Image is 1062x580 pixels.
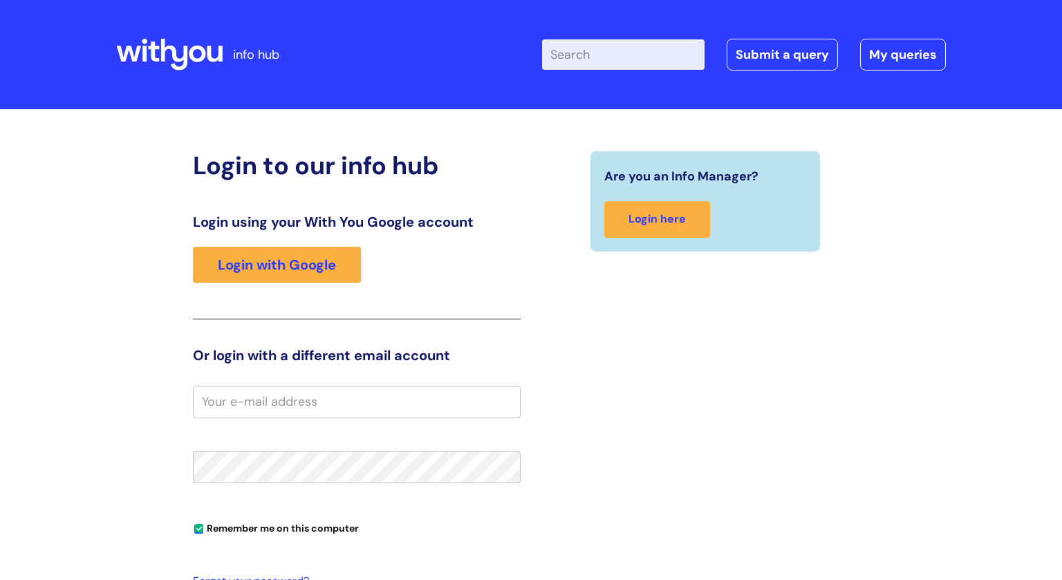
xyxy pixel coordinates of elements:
[193,214,521,230] h3: Login using your With You Google account
[193,247,361,283] a: Login with Google
[542,39,705,70] input: Search
[193,519,359,534] label: Remember me on this computer
[194,525,203,534] input: Remember me on this computer
[860,39,946,71] a: My queries
[727,39,838,71] a: Submit a query
[193,151,521,180] h2: Login to our info hub
[193,386,521,418] input: Your e-mail address
[233,44,279,66] p: info hub
[604,165,758,187] span: Are you an Info Manager?
[604,201,710,238] a: Login here
[193,516,521,539] div: You can uncheck this option if you're logging in from a shared device
[193,347,521,364] h3: Or login with a different email account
